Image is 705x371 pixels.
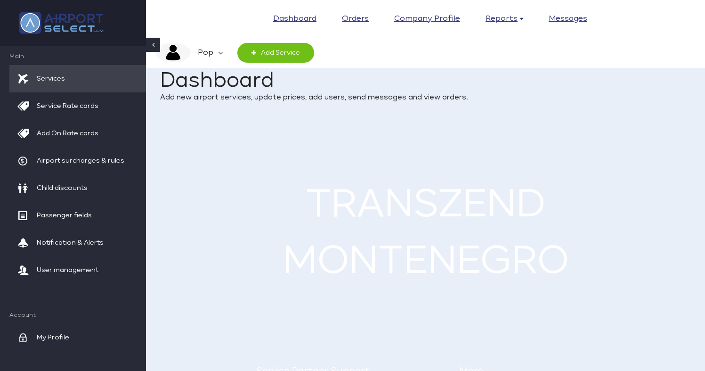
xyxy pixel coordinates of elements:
[9,256,146,284] a: User management
[9,53,146,60] span: Main
[37,202,92,229] span: Passenger fields
[549,12,587,26] a: Messages
[237,42,315,63] a: Add Service
[157,177,695,290] h1: TRANSZEND MONTENEGRO
[9,229,146,256] a: Notification & Alerts
[256,43,300,63] span: Add Service
[37,174,88,202] span: Child discounts
[155,43,223,63] a: image description Pop
[9,174,146,202] a: Child discounts
[191,43,218,63] em: Pop
[486,12,523,26] a: Reports
[9,65,146,92] a: Services
[37,229,104,256] span: Notification & Alerts
[37,120,98,147] span: Add On Rate cards
[273,12,316,26] a: Dashboard
[342,12,369,26] a: Orders
[14,7,108,39] img: company logo here
[37,92,98,120] span: Service Rate cards
[9,147,146,174] a: Airport surcharges & rules
[37,65,65,92] span: Services
[9,202,146,229] a: Passenger fields
[37,147,124,174] span: Airport surcharges & rules
[9,120,146,147] a: Add On Rate cards
[160,92,691,103] p: Add new airport services, update prices, add users, send messages and view orders.
[37,256,98,284] span: User management
[155,43,191,62] img: image description
[160,71,691,92] h1: Dashboard
[9,92,146,120] a: Service Rate cards
[394,12,460,26] a: Company profile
